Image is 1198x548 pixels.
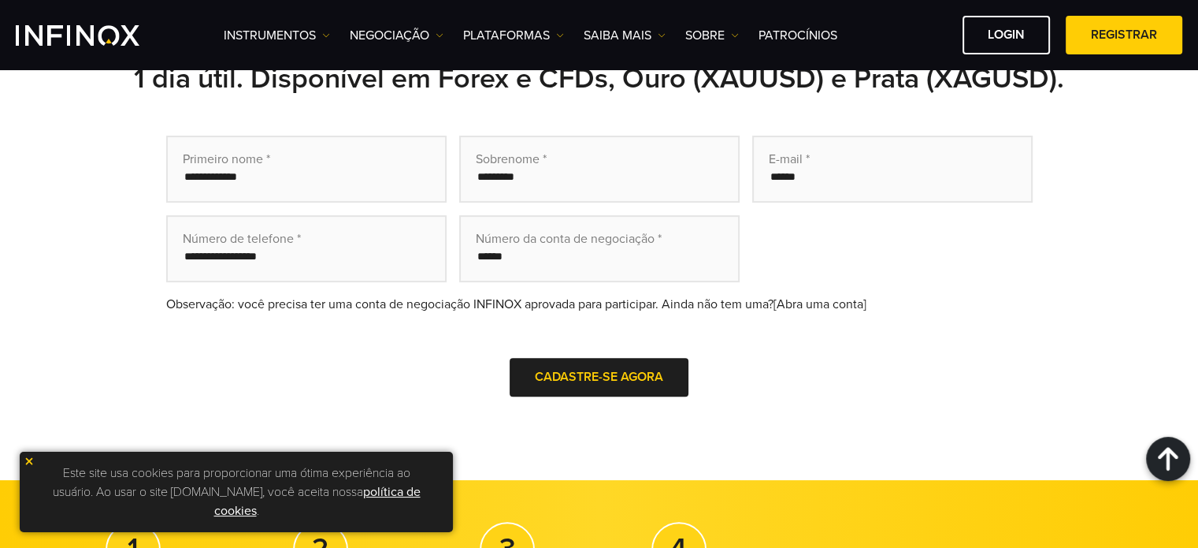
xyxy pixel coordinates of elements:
[584,26,666,45] a: Saiba mais
[685,26,739,45] a: SOBRE
[758,26,837,45] a: Patrocínios
[28,460,445,524] p: Este site usa cookies para proporcionar uma ótima experiência ao usuário. Ao usar o site [DOMAIN_...
[166,295,1033,314] div: Observação: você precisa ter uma conta de negociação INFINOX aprovada para participar. Ainda não ...
[224,26,330,45] a: Instrumentos
[773,296,866,312] a: [Abra uma conta]
[535,369,663,385] span: Cadastre-se agora
[510,358,688,397] button: Cadastre-se agora
[24,456,35,467] img: yellow close icon
[962,16,1050,54] a: Login
[463,26,564,45] a: PLATAFORMAS
[16,25,176,46] a: INFINOX Logo
[350,26,443,45] a: NEGOCIAÇÃO
[1066,16,1182,54] a: Registrar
